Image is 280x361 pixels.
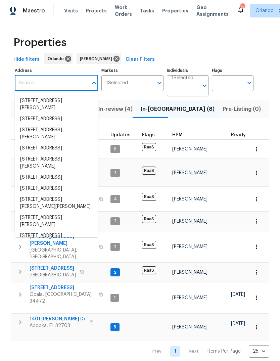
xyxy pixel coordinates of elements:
[123,53,157,66] button: Clear Filters
[30,284,95,291] span: [STREET_ADDRESS]
[111,218,119,224] span: 2
[142,167,156,175] span: RaaS
[231,321,245,326] span: [DATE]
[30,247,95,260] span: [GEOGRAPHIC_DATA], [GEOGRAPHIC_DATA]
[240,4,245,11] div: 32
[30,316,86,322] span: 1401 [PERSON_NAME] Dr
[231,133,252,137] div: Earliest renovation start date (first business day after COE or Checkout)
[223,104,261,114] span: Pre-Listing (0)
[172,325,207,329] span: [PERSON_NAME]
[15,75,88,91] input: Search ...
[15,69,98,73] label: Address
[80,55,115,62] span: [PERSON_NAME]
[15,125,98,143] li: [STREET_ADDRESS][PERSON_NAME]
[64,7,78,14] span: Visits
[86,7,107,14] span: Projects
[15,114,98,125] li: [STREET_ADDRESS]
[231,292,245,297] span: [DATE]
[249,343,269,360] div: 25
[15,212,98,230] li: [STREET_ADDRESS][PERSON_NAME]
[142,215,156,223] span: RaaS
[15,95,98,114] li: [STREET_ADDRESS][PERSON_NAME]
[23,7,45,14] span: Maestro
[30,272,76,278] span: [GEOGRAPHIC_DATA]
[15,194,98,212] li: [STREET_ADDRESS][PERSON_NAME][PERSON_NAME]
[13,55,40,64] span: Hide filters
[111,270,119,275] span: 2
[13,39,66,46] span: Properties
[172,147,207,151] span: [PERSON_NAME]
[111,295,118,301] span: 1
[172,133,183,137] span: HPM
[140,8,154,13] span: Tasks
[48,55,66,62] span: Orlando
[98,104,133,114] span: In-review (4)
[172,296,207,300] span: [PERSON_NAME]
[110,133,131,137] span: Updates
[196,4,229,17] span: Geo Assignments
[142,266,156,274] span: RaaS
[142,133,155,137] span: Flags
[15,154,98,172] li: [STREET_ADDRESS][PERSON_NAME]
[212,69,253,73] label: Flags
[172,75,193,81] span: 1 Selected
[172,197,207,201] span: [PERSON_NAME]
[255,7,274,14] span: Orlando
[142,193,156,201] span: RaaS
[111,244,119,250] span: 2
[30,233,95,247] span: [STREET_ADDRESS][PERSON_NAME]
[172,219,207,224] span: [PERSON_NAME]
[15,183,98,194] li: [STREET_ADDRESS]
[15,172,98,183] li: [STREET_ADDRESS]
[77,53,121,64] div: [PERSON_NAME]
[162,7,188,14] span: Properties
[142,143,156,151] span: RaaS
[44,53,73,64] div: Orlando
[111,146,119,152] span: 9
[106,80,128,86] span: 1 Selected
[111,324,119,330] span: 5
[89,78,99,88] button: Close
[172,171,207,175] span: [PERSON_NAME]
[15,143,98,154] li: [STREET_ADDRESS]
[115,4,132,17] span: Work Orders
[141,104,215,114] span: In-[GEOGRAPHIC_DATA] (8)
[207,348,241,355] p: Items Per Page
[126,55,155,64] span: Clear Filters
[245,78,254,88] button: Open
[172,244,207,249] span: [PERSON_NAME]
[231,133,246,137] span: Ready
[167,69,208,73] label: Individuals
[30,291,95,305] span: Ocala, [GEOGRAPHIC_DATA] 34472
[15,230,98,241] li: [STREET_ADDRESS]
[11,53,42,66] button: Hide filters
[155,78,164,88] button: Open
[30,322,86,329] span: Apopka, FL 32703
[101,69,164,73] label: Markets
[111,170,119,176] span: 7
[30,265,76,272] span: [STREET_ADDRESS]
[146,345,269,358] nav: Pagination Navigation
[200,81,209,90] button: Open
[142,241,156,249] span: RaaS
[111,196,120,202] span: 4
[172,270,207,275] span: [PERSON_NAME]
[170,346,180,357] a: Goto page 1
